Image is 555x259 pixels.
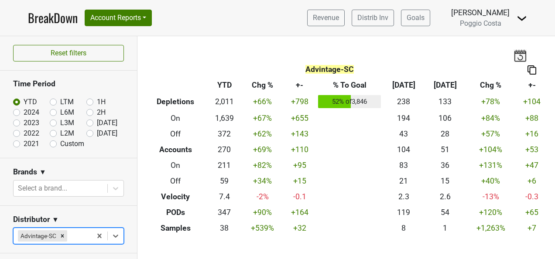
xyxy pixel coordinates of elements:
[242,173,283,189] td: +34 %
[383,78,425,93] th: [DATE]
[207,204,242,220] td: 347
[425,189,466,204] td: 2.6
[207,220,242,236] td: 38
[242,189,283,204] td: -2 %
[60,128,74,139] label: L2M
[466,204,515,220] td: +120 %
[516,204,548,220] td: +65
[242,204,283,220] td: +90 %
[425,126,466,142] td: 28
[425,220,466,236] td: 1
[18,230,58,242] div: Advintage-SC
[466,110,515,126] td: +84 %
[58,230,67,242] div: Remove Advintage-SC
[383,220,425,236] td: 8
[13,79,124,89] h3: Time Period
[283,189,316,204] td: -0.1
[207,78,242,93] th: YTD
[144,142,207,157] th: Accounts
[242,93,283,111] td: +66 %
[13,215,50,224] h3: Distributor
[514,49,527,61] img: last_updated_date
[28,9,78,27] a: BreakDown
[97,128,117,139] label: [DATE]
[144,204,207,220] th: PODs
[60,107,74,118] label: L6M
[39,167,46,177] span: ▼
[24,107,39,118] label: 2024
[52,215,59,225] span: ▼
[466,189,515,204] td: -13 %
[466,157,515,173] td: +131 %
[383,157,425,173] td: 83
[516,189,548,204] td: -0.3
[383,173,425,189] td: 21
[460,19,501,27] span: Poggio Costa
[60,118,74,128] label: L3M
[207,110,242,126] td: 1,639
[316,78,383,93] th: % To Goal
[144,93,207,111] th: Depletions
[242,157,283,173] td: +82 %
[466,220,515,236] td: +1,263 %
[13,45,124,61] button: Reset filters
[517,13,527,24] img: Dropdown Menu
[144,220,207,236] th: Samples
[383,189,425,204] td: 2.3
[283,78,316,93] th: +-
[466,126,515,142] td: +57 %
[24,139,39,149] label: 2021
[97,118,117,128] label: [DATE]
[207,189,242,204] td: 7.4
[516,78,548,93] th: +-
[305,65,354,74] span: Advintage-SC
[242,126,283,142] td: +62 %
[97,107,106,118] label: 2H
[60,139,84,149] label: Custom
[60,97,74,107] label: LTM
[516,173,548,189] td: +6
[97,97,106,107] label: 1H
[144,173,207,189] th: Off
[144,157,207,173] th: On
[383,93,425,111] td: 238
[283,142,316,157] td: +110
[283,204,316,220] td: +164
[283,220,316,236] td: +32
[516,157,548,173] td: +47
[283,93,316,111] td: +798
[516,93,548,111] td: +104
[144,189,207,204] th: Velocity
[242,110,283,126] td: +67 %
[242,78,283,93] th: Chg %
[242,142,283,157] td: +69 %
[466,93,515,111] td: +78 %
[24,118,39,128] label: 2023
[466,78,515,93] th: Chg %
[207,142,242,157] td: 270
[85,10,152,26] button: Account Reports
[425,78,466,93] th: [DATE]
[425,110,466,126] td: 106
[207,173,242,189] td: 59
[383,204,425,220] td: 119
[283,110,316,126] td: +655
[516,142,548,157] td: +53
[451,7,510,18] div: [PERSON_NAME]
[352,10,394,26] a: Distrib Inv
[516,220,548,236] td: +7
[283,126,316,142] td: +143
[207,126,242,142] td: 372
[516,126,548,142] td: +16
[425,204,466,220] td: 54
[425,157,466,173] td: 36
[401,10,430,26] a: Goals
[13,167,37,177] h3: Brands
[283,157,316,173] td: +95
[466,142,515,157] td: +104 %
[307,10,345,26] a: Revenue
[466,173,515,189] td: +40 %
[383,142,425,157] td: 104
[528,65,536,75] img: Copy to clipboard
[24,97,37,107] label: YTD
